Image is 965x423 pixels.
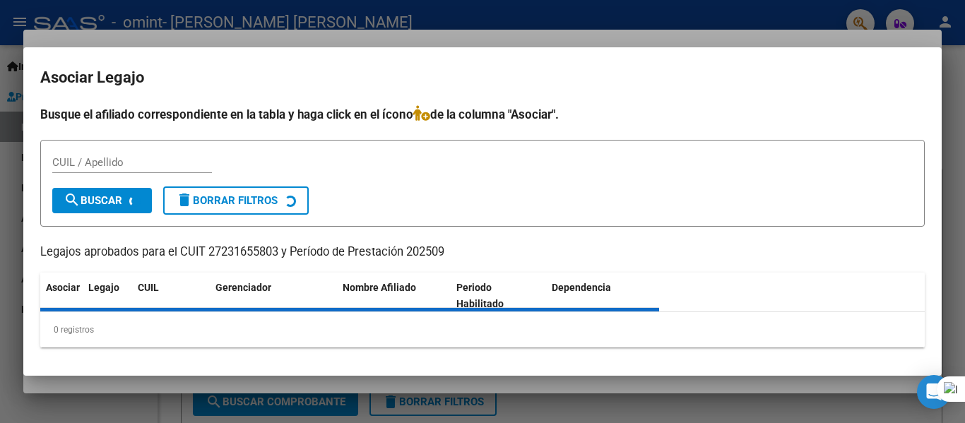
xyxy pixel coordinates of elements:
span: Nombre Afiliado [343,282,416,293]
mat-icon: search [64,191,81,208]
datatable-header-cell: Periodo Habilitado [451,273,546,319]
span: Buscar [64,194,122,207]
h2: Asociar Legajo [40,64,925,91]
datatable-header-cell: CUIL [132,273,210,319]
span: Legajo [88,282,119,293]
div: Open Intercom Messenger [917,375,951,409]
span: Gerenciador [215,282,271,293]
span: Dependencia [552,282,611,293]
button: Buscar [52,188,152,213]
p: Legajos aprobados para el CUIT 27231655803 y Período de Prestación 202509 [40,244,925,261]
datatable-header-cell: Dependencia [546,273,660,319]
datatable-header-cell: Legajo [83,273,132,319]
span: CUIL [138,282,159,293]
datatable-header-cell: Nombre Afiliado [337,273,451,319]
mat-icon: delete [176,191,193,208]
h4: Busque el afiliado correspondiente en la tabla y haga click en el ícono de la columna "Asociar". [40,105,925,124]
span: Asociar [46,282,80,293]
span: Borrar Filtros [176,194,278,207]
button: Borrar Filtros [163,186,309,215]
div: 0 registros [40,312,925,347]
span: Periodo Habilitado [456,282,504,309]
datatable-header-cell: Gerenciador [210,273,337,319]
datatable-header-cell: Asociar [40,273,83,319]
